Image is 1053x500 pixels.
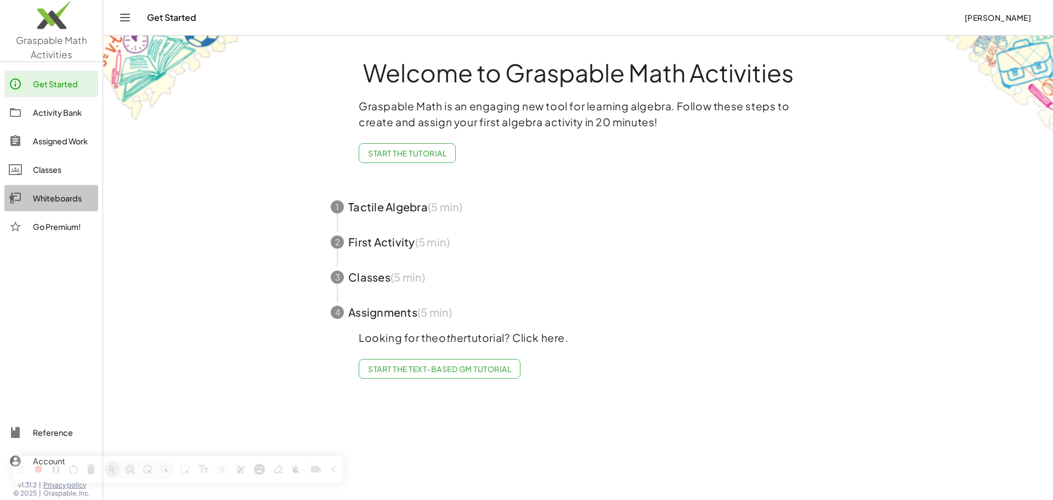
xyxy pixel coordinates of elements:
[33,77,94,91] div: Get Started
[43,489,90,498] span: Graspable, Inc.
[359,330,797,346] p: Looking for the tutorial? Click here.
[4,156,98,183] a: Classes
[33,220,94,233] div: Go Premium!
[4,419,98,446] a: Reference
[439,331,467,344] em: other
[318,260,839,295] button: 3Classes(5 min)
[33,134,94,148] div: Assigned Work
[318,295,839,330] button: 4Assignments(5 min)
[103,35,240,122] img: get-started-bg-ul-Ceg4j33I.png
[4,185,98,211] a: Whiteboards
[318,224,839,260] button: 2First Activity(5 min)
[359,98,797,130] p: Graspable Math is an engaging new tool for learning algebra. Follow these steps to create and ass...
[310,60,846,85] h1: Welcome to Graspable Math Activities
[4,71,98,97] a: Get Started
[368,364,511,374] span: Start the Text-based GM Tutorial
[4,448,98,474] a: Account
[33,163,94,176] div: Classes
[359,359,520,379] a: Start the Text-based GM Tutorial
[964,13,1031,23] span: [PERSON_NAME]
[13,489,37,498] span: © 2025
[955,8,1040,27] button: [PERSON_NAME]
[331,200,344,214] div: 1
[33,426,94,439] div: Reference
[318,189,839,224] button: 1Tactile Algebra(5 min)
[116,9,134,26] button: Toggle navigation
[368,148,446,158] span: Start the Tutorial
[33,106,94,119] div: Activity Bank
[33,192,94,205] div: Whiteboards
[331,235,344,249] div: 2
[4,128,98,154] a: Assigned Work
[331,271,344,284] div: 3
[16,34,87,60] span: Graspable Math Activities
[39,489,41,498] span: |
[359,143,456,163] button: Start the Tutorial
[4,99,98,126] a: Activity Bank
[331,306,344,319] div: 4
